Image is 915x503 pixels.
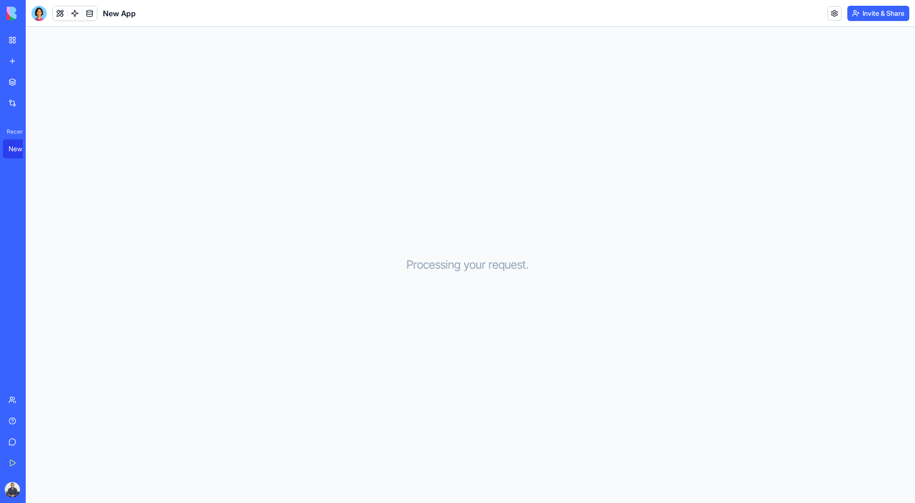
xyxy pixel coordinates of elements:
[5,482,20,497] img: ACg8ocK0ZZ79tusWMWeoIvOFE8aXmGpuIfo7nPibXGvhJbzD1mzKNMM=s96-c
[103,8,136,19] span: New App
[847,6,909,21] button: Invite & Share
[3,128,23,136] span: Recent
[9,144,35,154] div: New App
[407,257,535,272] h3: Processing your request
[7,7,66,20] img: logo
[3,139,41,158] a: New App
[526,257,529,272] span: .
